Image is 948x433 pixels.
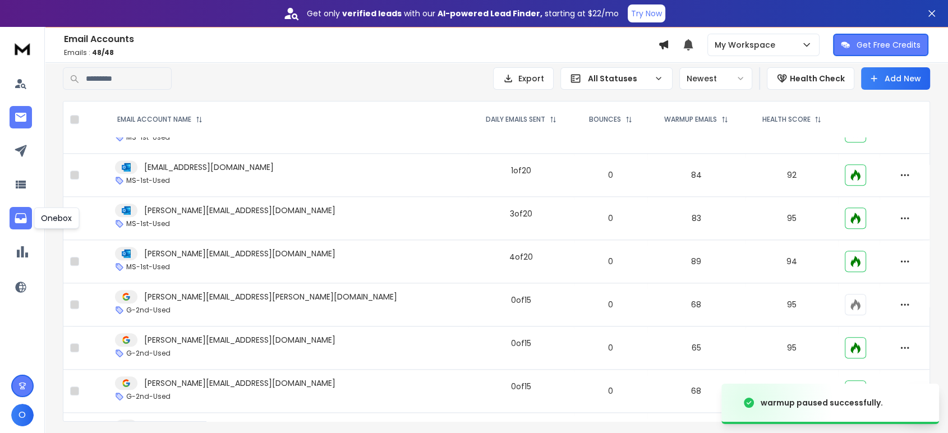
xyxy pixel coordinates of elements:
div: 0 of 15 [511,338,531,349]
p: Emails : [64,48,658,57]
p: 0 [581,342,641,353]
p: Health Check [790,73,845,84]
button: Newest [679,67,752,90]
td: 95 [745,370,838,413]
strong: verified leads [342,8,402,19]
button: Try Now [628,4,665,22]
div: 1 of 20 [511,165,531,176]
div: Onebox [34,208,79,229]
p: BOUNCES [589,115,621,124]
td: 68 [647,283,745,326]
div: 4 of 20 [509,251,533,262]
button: Health Check [767,67,854,90]
span: 48 / 48 [92,48,114,57]
p: [EMAIL_ADDRESS][DOMAIN_NAME] [144,162,274,173]
img: logo [11,38,34,59]
p: 0 [581,213,641,224]
p: G-2nd-Used [126,392,171,401]
p: 0 [581,169,641,181]
td: 95 [745,197,838,240]
td: 95 [745,326,838,370]
td: 92 [745,154,838,197]
p: Get only with our starting at $22/mo [307,8,619,19]
p: Try Now [631,8,662,19]
p: [PERSON_NAME][EMAIL_ADDRESS][PERSON_NAME][DOMAIN_NAME] [144,421,397,432]
p: MS-1st-Used [126,176,170,185]
td: 83 [647,197,745,240]
h1: Email Accounts [64,33,658,46]
td: 65 [647,326,745,370]
td: 95 [745,283,838,326]
p: HEALTH SCORE [762,115,810,124]
p: 0 [581,256,641,267]
p: 0 [581,299,641,310]
p: [PERSON_NAME][EMAIL_ADDRESS][DOMAIN_NAME] [144,248,335,259]
button: O [11,404,34,426]
p: [PERSON_NAME][EMAIL_ADDRESS][DOMAIN_NAME] [144,377,335,389]
p: My Workspace [715,39,780,50]
td: 84 [647,154,745,197]
div: EMAIL ACCOUNT NAME [117,115,203,124]
button: Export [493,67,554,90]
p: DAILY EMAILS SENT [486,115,545,124]
button: Add New [861,67,930,90]
p: [PERSON_NAME][EMAIL_ADDRESS][PERSON_NAME][DOMAIN_NAME] [144,291,397,302]
p: [PERSON_NAME][EMAIL_ADDRESS][DOMAIN_NAME] [144,205,335,216]
td: 89 [647,240,745,283]
p: WARMUP EMAILS [664,115,717,124]
div: 0 of 15 [511,294,531,306]
td: 68 [647,370,745,413]
p: G-2nd-Used [126,349,171,358]
div: warmup paused successfully. [761,397,883,408]
p: All Statuses [588,73,650,84]
td: 94 [745,240,838,283]
p: MS-1st-Used [126,262,170,271]
p: Get Free Credits [857,39,921,50]
strong: AI-powered Lead Finder, [438,8,542,19]
p: G-2nd-Used [126,306,171,315]
div: 3 of 20 [510,208,532,219]
p: 0 [581,385,641,397]
p: MS-1st-Used [126,219,170,228]
button: Get Free Credits [833,34,928,56]
p: [PERSON_NAME][EMAIL_ADDRESS][DOMAIN_NAME] [144,334,335,346]
div: 0 of 15 [511,381,531,392]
